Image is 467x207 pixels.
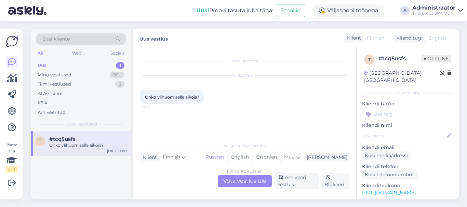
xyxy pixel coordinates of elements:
[38,72,71,78] div: Minu vestlused
[362,132,445,139] input: Lisa nimi
[227,168,263,174] div: Finnish to Russian
[421,55,451,62] span: Offline
[140,72,349,78] div: [DATE]
[116,62,124,69] div: 1
[364,70,440,84] div: [GEOGRAPHIC_DATA], [GEOGRAPHIC_DATA]
[275,173,319,189] div: Arhiveeri vestlus
[38,109,66,116] div: Arhiveeritud
[412,5,463,16] a: AdministraatorThai Lotus SPA OÜ
[38,81,71,88] div: Tiimi vestlused
[362,190,416,196] a: [URL][DOMAIN_NAME]
[393,34,423,42] div: Klienditugi
[145,94,199,100] span: Onko ylihuomiselle aikoja?
[139,33,168,43] label: Uus vestlus
[412,11,455,16] div: Thai Lotus SPA OÜ
[65,121,97,127] span: Uued vestlused
[344,34,361,42] div: Klient
[412,5,455,11] div: Administraator
[107,148,127,153] div: [DATE] 19:17
[42,35,70,43] span: Otsi kliente
[367,34,384,42] span: Finnish
[362,182,453,189] p: Klienditeekond
[362,151,411,160] div: Küsi meiliaadressi
[115,81,124,88] div: 3
[71,49,83,58] div: Web
[304,154,347,161] div: [PERSON_NAME]
[400,6,410,15] div: A
[140,58,349,64] div: Vestlus algas
[362,100,453,107] p: Kliendi tag'id
[110,72,124,78] div: 99+
[39,138,41,144] span: t
[142,105,168,110] span: 19:17
[36,49,44,58] div: All
[428,34,446,42] span: English
[5,166,18,173] div: 2 / 3
[49,142,127,148] div: Onko ylihuomiselle aikoja?
[5,35,18,48] img: Askly Logo
[5,142,18,173] div: Vaata siia
[196,6,273,15] div: Proovi tasuta juba täna:
[276,4,305,17] button: Emailid
[227,152,252,162] div: English
[378,55,421,63] div: # tcq5usfs
[284,154,295,160] span: Muu
[322,173,349,189] div: Blokeeri
[202,152,227,162] div: Russian
[38,100,48,106] div: Kõik
[362,109,453,119] input: Lisa tag
[313,4,384,17] div: Väljaspool tööaega
[140,143,349,149] div: Valige keel ja vastake
[109,49,126,58] div: Socials
[362,144,453,151] p: Kliendi email
[362,90,453,96] div: Kliendi info
[252,152,280,162] div: Estonian
[38,62,46,69] div: Uus
[362,163,453,170] p: Kliendi telefon
[362,198,453,205] p: Vaata edasi ...
[362,170,417,179] div: Küsi telefoninumbrit
[196,7,209,14] b: Uus!
[368,57,371,62] span: t
[38,90,63,97] div: AI Assistent
[218,175,272,187] div: Võta vestlus üle
[163,153,180,161] span: Finnish
[49,136,76,142] span: #tcq5usfs
[362,122,453,129] p: Kliendi nimi
[140,154,157,161] div: Klient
